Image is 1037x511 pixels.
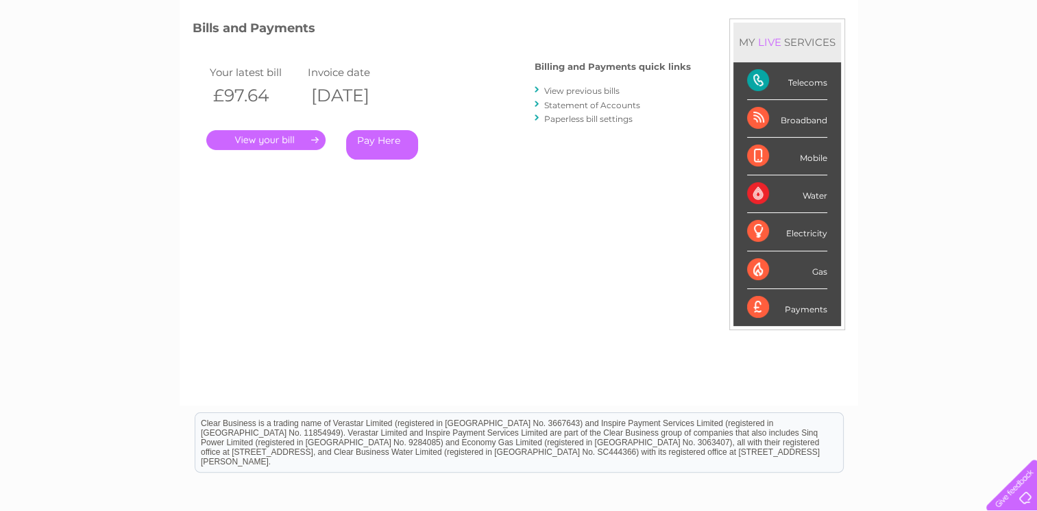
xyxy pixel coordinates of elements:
[747,213,827,251] div: Electricity
[544,100,640,110] a: Statement of Accounts
[193,18,691,42] h3: Bills and Payments
[544,114,633,124] a: Paperless bill settings
[868,58,910,68] a: Telecoms
[830,58,860,68] a: Energy
[747,289,827,326] div: Payments
[918,58,938,68] a: Blog
[779,7,873,24] a: 0333 014 3131
[747,138,827,175] div: Mobile
[733,23,841,62] div: MY SERVICES
[206,63,305,82] td: Your latest bill
[992,58,1024,68] a: Log out
[36,36,106,77] img: logo.png
[304,82,403,110] th: [DATE]
[747,100,827,138] div: Broadband
[747,62,827,100] div: Telecoms
[195,8,843,66] div: Clear Business is a trading name of Verastar Limited (registered in [GEOGRAPHIC_DATA] No. 3667643...
[535,62,691,72] h4: Billing and Payments quick links
[747,175,827,213] div: Water
[796,58,822,68] a: Water
[747,251,827,289] div: Gas
[946,58,979,68] a: Contact
[544,86,620,96] a: View previous bills
[755,36,784,49] div: LIVE
[346,130,418,160] a: Pay Here
[206,130,326,150] a: .
[206,82,305,110] th: £97.64
[304,63,403,82] td: Invoice date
